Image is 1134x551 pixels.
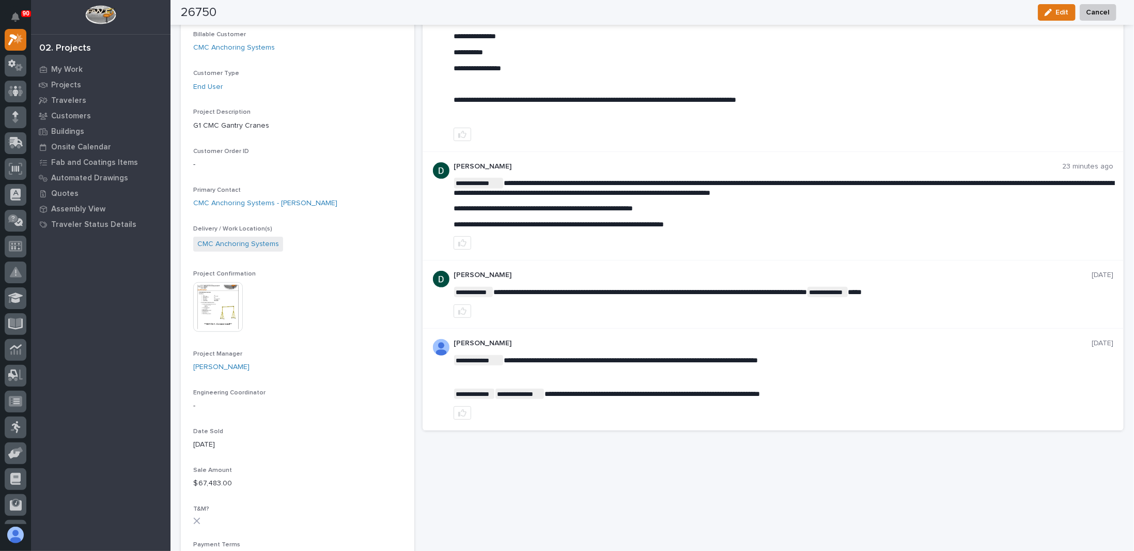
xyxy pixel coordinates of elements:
[51,189,79,198] p: Quotes
[193,351,242,357] span: Project Manager
[193,390,266,396] span: Engineering Coordinator
[181,5,216,20] h2: 26750
[193,271,256,277] span: Project Confirmation
[51,143,111,152] p: Onsite Calendar
[5,524,26,546] button: users-avatar
[1086,6,1110,19] span: Cancel
[31,93,170,108] a: Travelers
[454,271,1092,280] p: [PERSON_NAME]
[193,109,251,115] span: Project Description
[193,82,223,93] a: End User
[193,428,223,435] span: Date Sold
[193,506,209,512] span: T&M?
[454,339,1092,348] p: [PERSON_NAME]
[433,271,449,287] img: ACg8ocJgdhFn4UJomsYM_ouCmoNuTXbjHW0N3LU2ED0DpQ4pt1V6hA=s96-c
[193,159,402,170] p: -
[193,439,402,450] p: [DATE]
[193,478,402,489] p: $ 67,483.00
[51,174,128,183] p: Automated Drawings
[193,542,240,548] span: Payment Terms
[31,124,170,139] a: Buildings
[454,162,1062,171] p: [PERSON_NAME]
[51,112,91,121] p: Customers
[85,5,116,24] img: Workspace Logo
[433,162,449,179] img: ACg8ocJgdhFn4UJomsYM_ouCmoNuTXbjHW0N3LU2ED0DpQ4pt1V6hA=s96-c
[1092,271,1113,280] p: [DATE]
[193,198,337,209] a: CMC Anchoring Systems - [PERSON_NAME]
[193,362,250,373] a: [PERSON_NAME]
[454,128,471,141] button: like this post
[51,81,81,90] p: Projects
[454,236,471,250] button: like this post
[1056,8,1069,17] span: Edit
[193,42,275,53] a: CMC Anchoring Systems
[454,304,471,318] button: like this post
[1038,4,1076,21] button: Edit
[193,70,239,76] span: Customer Type
[31,217,170,232] a: Traveler Status Details
[31,155,170,170] a: Fab and Coatings Items
[193,467,232,473] span: Sale Amount
[31,108,170,124] a: Customers
[31,186,170,201] a: Quotes
[31,201,170,217] a: Assembly View
[193,148,249,155] span: Customer Order ID
[51,127,84,136] p: Buildings
[13,12,26,29] div: Notifications90
[197,239,279,250] a: CMC Anchoring Systems
[433,339,449,356] img: AD5-WCmqz5_Kcnfb-JNJs0Fv3qBS0Jz1bxG2p1UShlkZ8J-3JKvvASxRW6Lr0wxC8O3POQnnEju8qItGG9E5Uxbglh-85Yquq...
[39,43,91,54] div: 02. Projects
[193,32,246,38] span: Billable Customer
[193,226,272,232] span: Delivery / Work Location(s)
[454,406,471,420] button: like this post
[1062,162,1113,171] p: 23 minutes ago
[51,158,138,167] p: Fab and Coatings Items
[31,77,170,93] a: Projects
[51,220,136,229] p: Traveler Status Details
[51,65,83,74] p: My Work
[51,96,86,105] p: Travelers
[31,62,170,77] a: My Work
[23,10,29,17] p: 90
[193,120,402,131] p: G1 CMC Gantry Cranes
[1092,339,1113,348] p: [DATE]
[51,205,105,214] p: Assembly View
[193,187,241,193] span: Primary Contact
[193,401,402,411] p: -
[5,6,26,28] button: Notifications
[31,170,170,186] a: Automated Drawings
[31,139,170,155] a: Onsite Calendar
[1080,4,1116,21] button: Cancel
